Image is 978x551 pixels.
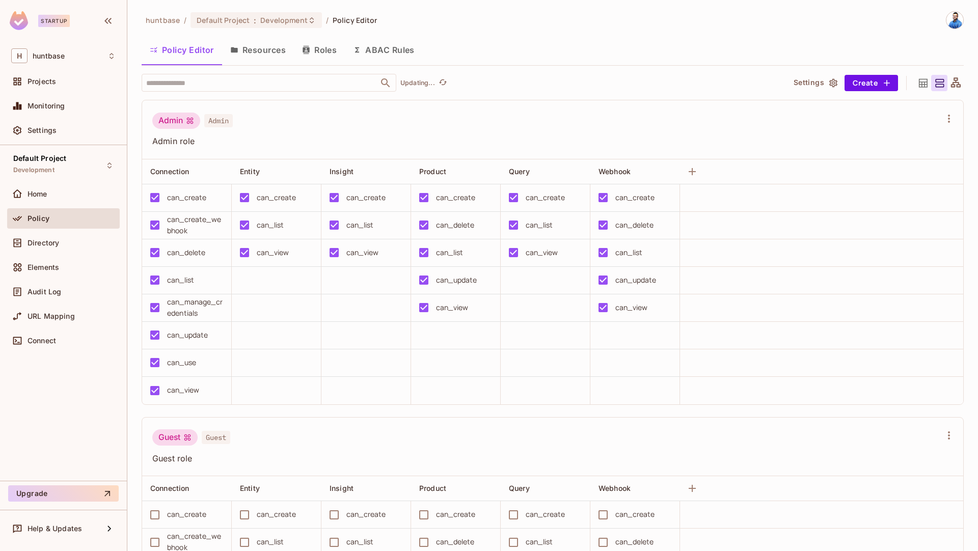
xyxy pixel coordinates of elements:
div: can_delete [615,219,654,231]
img: SReyMgAAAABJRU5ErkJggg== [10,11,28,30]
button: Roles [294,37,345,63]
span: Query [509,167,530,176]
button: refresh [437,77,449,89]
span: Monitoring [28,102,65,110]
div: can_delete [615,536,654,547]
div: can_list [526,219,553,231]
div: can_list [257,219,284,231]
div: can_view [257,247,289,258]
span: URL Mapping [28,312,75,320]
div: can_view [615,302,647,313]
div: Guest [152,429,198,446]
span: Insight [330,484,354,492]
span: Policy [28,214,49,223]
div: can_list [346,219,373,231]
div: can_create [436,192,476,203]
div: can_delete [436,536,475,547]
span: Entity [240,167,260,176]
div: can_create [615,192,655,203]
div: can_view [526,247,558,258]
button: Settings [790,75,840,91]
span: Home [28,190,47,198]
div: can_delete [436,219,475,231]
span: Development [13,166,55,174]
button: Create [845,75,898,91]
span: Guest role [152,453,941,464]
span: Insight [330,167,354,176]
div: can_create [436,509,476,520]
button: Open [378,76,393,90]
button: Resources [222,37,294,63]
div: Startup [38,15,70,27]
div: can_create_webhook [167,214,223,236]
div: can_list [257,536,284,547]
img: Rakesh Mukherjee [946,12,963,29]
span: Policy Editor [333,15,377,25]
div: can_create [526,509,565,520]
span: Product [419,484,446,492]
div: can_view [346,247,378,258]
span: Entity [240,484,260,492]
span: Elements [28,263,59,271]
span: Connection [150,167,189,176]
span: Query [509,484,530,492]
span: Connection [150,484,189,492]
div: can_use [167,357,196,368]
span: Settings [28,126,57,134]
span: Development [260,15,307,25]
p: Updating... [400,79,435,87]
div: can_update [167,329,208,341]
div: can_create [346,192,386,203]
div: can_list [346,536,373,547]
div: can_create [257,509,296,520]
span: Default Project [13,154,66,162]
div: can_list [526,536,553,547]
div: can_manage_credentials [167,296,223,319]
li: / [326,15,329,25]
div: Admin [152,113,200,129]
div: can_view [436,302,468,313]
div: can_delete [167,247,206,258]
div: can_update [615,274,657,286]
span: Audit Log [28,288,61,296]
span: Click to refresh data [435,77,449,89]
button: Policy Editor [142,37,222,63]
span: Webhook [599,167,631,176]
div: can_update [436,274,477,286]
span: Admin [204,114,233,127]
span: Workspace: huntbase [33,52,65,60]
div: can_create [257,192,296,203]
button: Upgrade [8,485,119,502]
div: can_list [436,247,463,258]
span: Projects [28,77,56,86]
button: ABAC Rules [345,37,423,63]
span: refresh [439,78,447,88]
span: Help & Updates [28,525,82,533]
span: Default Project [197,15,250,25]
div: can_create [615,509,655,520]
div: can_create [526,192,565,203]
div: can_view [167,384,199,396]
li: / [184,15,186,25]
span: Product [419,167,446,176]
span: : [253,16,257,24]
span: H [11,48,28,63]
span: Admin role [152,135,941,147]
span: Connect [28,337,56,345]
div: can_create [167,509,207,520]
div: can_create [167,192,207,203]
div: can_list [615,247,642,258]
span: Directory [28,239,59,247]
span: the active workspace [146,15,180,25]
span: Webhook [599,484,631,492]
span: Guest [202,431,230,444]
div: can_list [167,274,194,286]
div: can_create [346,509,386,520]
